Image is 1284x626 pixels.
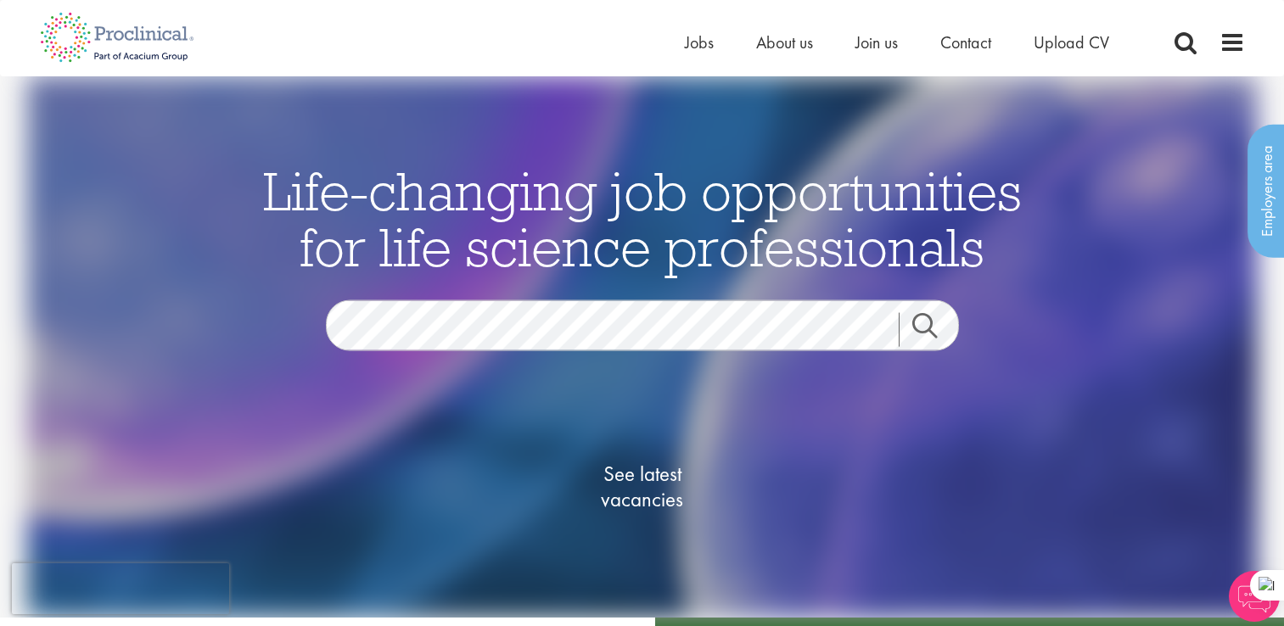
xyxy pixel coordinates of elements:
iframe: reCAPTCHA [12,563,229,614]
img: candidate home [27,76,1258,618]
span: Life-changing job opportunities for life science professionals [263,156,1022,280]
a: Upload CV [1034,31,1109,53]
a: Jobs [685,31,714,53]
span: See latest vacancies [558,461,727,511]
a: Join us [855,31,898,53]
a: About us [756,31,813,53]
a: See latestvacancies [558,393,727,579]
img: Chatbot [1229,571,1280,622]
a: Job search submit button [899,312,972,346]
a: Contact [940,31,991,53]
